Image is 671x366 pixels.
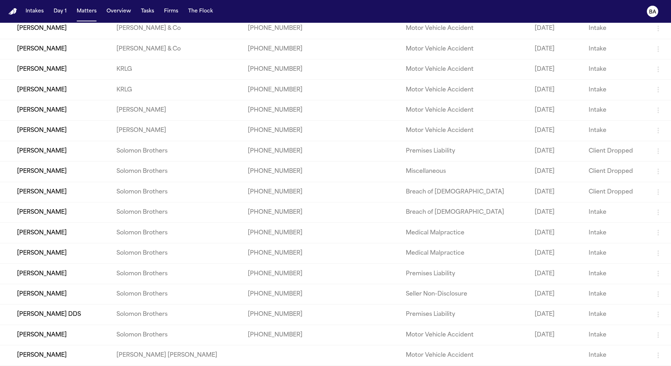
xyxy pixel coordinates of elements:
td: KRLG [111,59,242,79]
td: [PHONE_NUMBER] [242,223,320,243]
td: Solomon Brothers [111,284,242,304]
td: [DATE] [529,80,583,100]
td: [DATE] [529,18,583,39]
td: Miscellaneous [400,161,529,182]
td: Motor Vehicle Accident [400,59,529,79]
td: Solomon Brothers [111,304,242,325]
button: The Flock [185,5,216,18]
td: [PHONE_NUMBER] [242,18,320,39]
td: [DATE] [529,141,583,161]
td: [PHONE_NUMBER] [242,121,320,141]
td: [PHONE_NUMBER] [242,182,320,202]
td: Premises Liability [400,264,529,284]
td: Motor Vehicle Accident [400,100,529,120]
td: Solomon Brothers [111,243,242,263]
td: KRLG [111,80,242,100]
td: Intake [583,243,648,263]
td: Premises Liability [400,141,529,161]
td: [DATE] [529,161,583,182]
td: Intake [583,59,648,79]
td: Breach of [DEMOGRAPHIC_DATA] [400,182,529,202]
td: Motor Vehicle Accident [400,18,529,39]
td: Seller Non-Disclosure [400,284,529,304]
td: Intake [583,18,648,39]
td: [PHONE_NUMBER] [242,243,320,263]
td: [DATE] [529,223,583,243]
td: Intake [583,325,648,345]
td: Intake [583,284,648,304]
td: [PHONE_NUMBER] [242,100,320,120]
td: [PHONE_NUMBER] [242,202,320,223]
td: [PHONE_NUMBER] [242,264,320,284]
td: [PHONE_NUMBER] [242,39,320,59]
td: Solomon Brothers [111,264,242,284]
td: Solomon Brothers [111,182,242,202]
td: [PERSON_NAME] & Co [111,18,242,39]
td: [DATE] [529,202,583,223]
td: [DATE] [529,284,583,304]
td: [DATE] [529,243,583,263]
button: Overview [104,5,134,18]
td: Intake [583,264,648,284]
td: [PHONE_NUMBER] [242,284,320,304]
td: Intake [583,345,648,366]
td: Medical Malpractice [400,243,529,263]
td: Intake [583,304,648,325]
button: Firms [161,5,181,18]
td: Solomon Brothers [111,202,242,223]
td: Intake [583,121,648,141]
td: Client Dropped [583,161,648,182]
td: Motor Vehicle Accident [400,121,529,141]
td: [PHONE_NUMBER] [242,80,320,100]
td: [DATE] [529,264,583,284]
td: Intake [583,80,648,100]
td: [PERSON_NAME] [PERSON_NAME] [111,345,242,366]
td: Motor Vehicle Accident [400,325,529,345]
td: Client Dropped [583,141,648,161]
td: Medical Malpractice [400,223,529,243]
td: Solomon Brothers [111,141,242,161]
button: Day 1 [51,5,70,18]
button: Matters [74,5,99,18]
button: Tasks [138,5,157,18]
td: [DATE] [529,121,583,141]
td: [DATE] [529,304,583,325]
td: Intake [583,223,648,243]
img: Finch Logo [9,8,17,15]
td: [DATE] [529,59,583,79]
a: Home [9,8,17,15]
td: Breach of [DEMOGRAPHIC_DATA] [400,202,529,223]
td: [PHONE_NUMBER] [242,325,320,345]
td: Solomon Brothers [111,161,242,182]
td: [PERSON_NAME] [111,121,242,141]
td: Intake [583,100,648,120]
td: [PERSON_NAME] [111,100,242,120]
td: Motor Vehicle Accident [400,80,529,100]
td: Premises Liability [400,304,529,325]
td: Intake [583,202,648,223]
td: Client Dropped [583,182,648,202]
td: Solomon Brothers [111,223,242,243]
td: [PERSON_NAME] & Co [111,39,242,59]
td: [PHONE_NUMBER] [242,59,320,79]
td: [DATE] [529,100,583,120]
td: [PHONE_NUMBER] [242,304,320,325]
button: Intakes [23,5,47,18]
td: Motor Vehicle Accident [400,345,529,366]
td: [DATE] [529,39,583,59]
td: [PHONE_NUMBER] [242,141,320,161]
td: [DATE] [529,325,583,345]
td: Solomon Brothers [111,325,242,345]
td: [PHONE_NUMBER] [242,161,320,182]
td: Intake [583,39,648,59]
td: Motor Vehicle Accident [400,39,529,59]
td: [DATE] [529,182,583,202]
